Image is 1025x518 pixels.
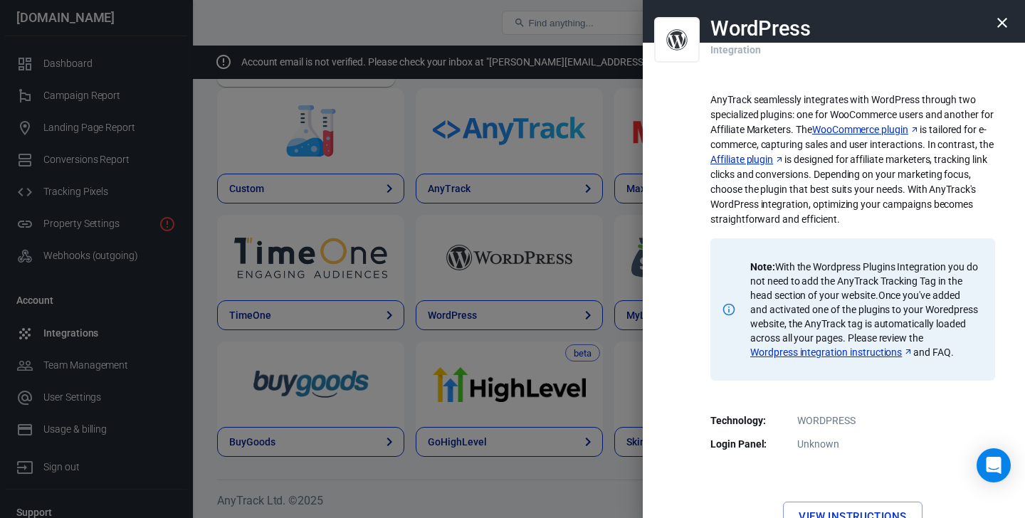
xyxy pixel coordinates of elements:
dt: Technology: [710,413,782,428]
a: Wordpress integration instructions [750,345,913,359]
dd: WORDPRESS [719,413,987,428]
a: Affiliate plugin [710,152,784,167]
strong: Note: [750,261,775,273]
p: AnyTrack seamlessly integrates with WordPress through two specialized plugins: one for WooCommerc... [710,92,995,227]
a: WooCommerce plugin [812,122,920,137]
p: With the Wordpress Plugins Integration you do not need to add the AnyTrack Tracking Tag in the he... [750,260,978,359]
h2: WordPress [710,17,811,40]
img: WordPress [661,20,693,60]
div: Open Intercom Messenger [977,448,1011,482]
dt: Login Panel: [710,437,782,452]
p: Integration [710,28,760,58]
dd: Unknown [719,437,987,452]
